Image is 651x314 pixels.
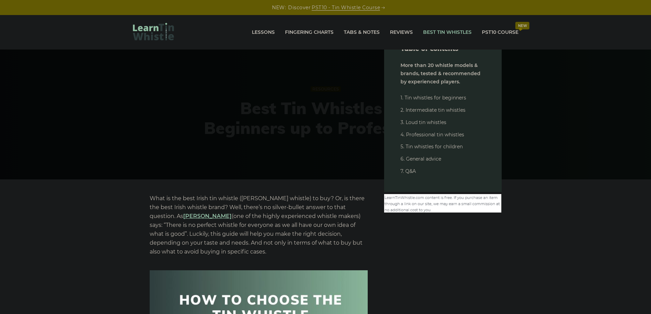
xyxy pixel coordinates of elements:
p: What is the best Irish tin whistle ([PERSON_NAME] whistle) to buy? Or, is there the best Irish wh... [150,194,368,256]
span: New [515,22,529,29]
a: 3. Loud tin whistles [401,119,446,125]
a: Lessons [252,24,275,41]
a: Tabs & Notes [344,24,380,41]
img: LearnTinWhistle.com [133,23,174,40]
a: undefined (opens in a new tab) [183,213,232,219]
a: 2. Intermediate tin whistles [401,107,465,113]
a: Reviews [390,24,413,41]
a: Fingering Charts [285,24,334,41]
a: 4. Professional tin whistles [401,132,464,138]
strong: More than 20 whistle models & brands, tested & recommended by experienced players. [401,62,480,85]
a: Best Tin Whistles [423,24,472,41]
a: 5. Tin whistles for children [401,144,463,150]
a: Resources [311,86,341,92]
h1: Best Tin Whistles for Beginners up to Professionals [200,98,451,138]
a: 1. Tin whistles for beginners [401,95,466,101]
a: 6. General advice [401,156,441,162]
a: 7. Q&A [401,168,416,174]
a: PST10 CourseNew [482,24,518,41]
img: disclosure [384,194,502,213]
